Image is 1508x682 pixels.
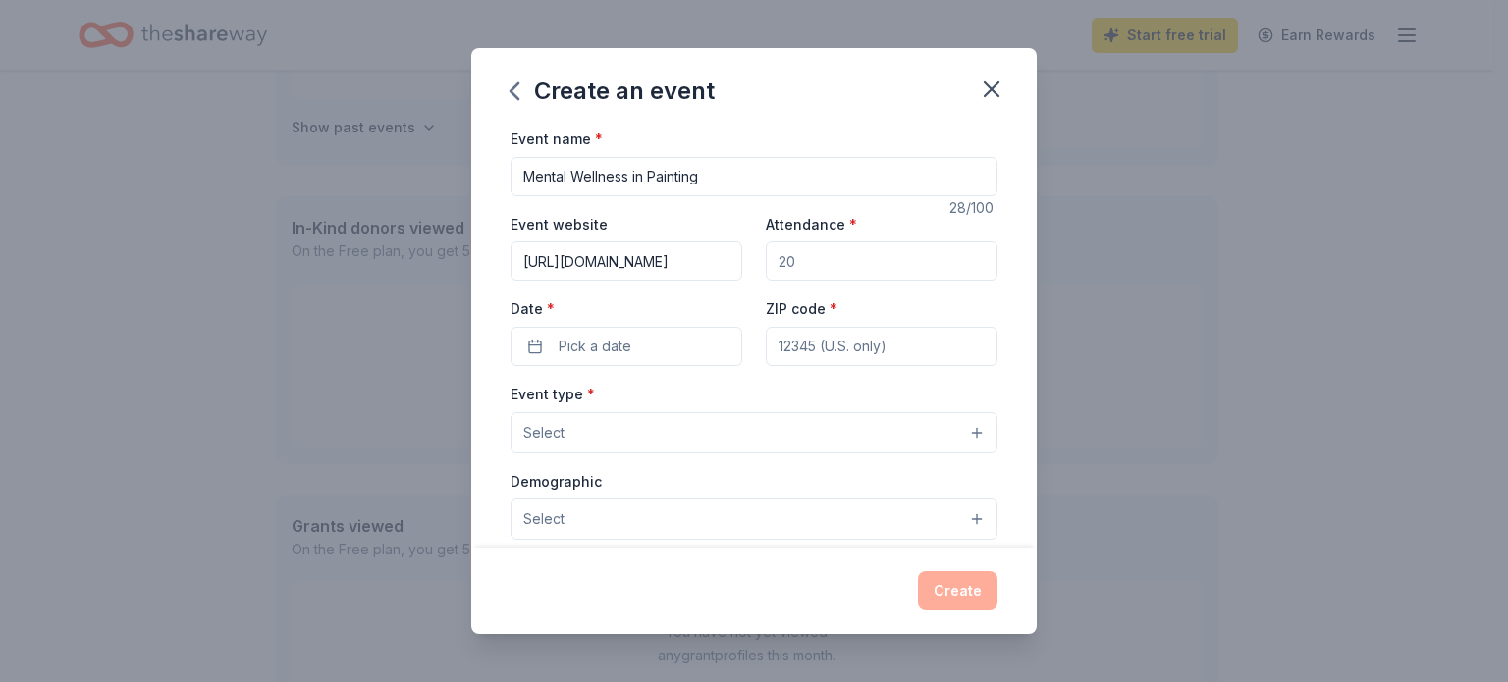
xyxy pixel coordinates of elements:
[511,385,595,404] label: Event type
[511,76,715,107] div: Create an event
[511,241,742,281] input: https://www...
[766,299,837,319] label: ZIP code
[511,157,997,196] input: Spring Fundraiser
[511,215,608,235] label: Event website
[511,130,603,149] label: Event name
[766,241,997,281] input: 20
[511,327,742,366] button: Pick a date
[511,498,997,540] button: Select
[511,472,602,492] label: Demographic
[511,412,997,453] button: Select
[766,327,997,366] input: 12345 (U.S. only)
[766,215,857,235] label: Attendance
[523,421,565,445] span: Select
[511,299,742,319] label: Date
[523,507,565,531] span: Select
[949,196,997,220] div: 28 /100
[559,335,631,358] span: Pick a date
